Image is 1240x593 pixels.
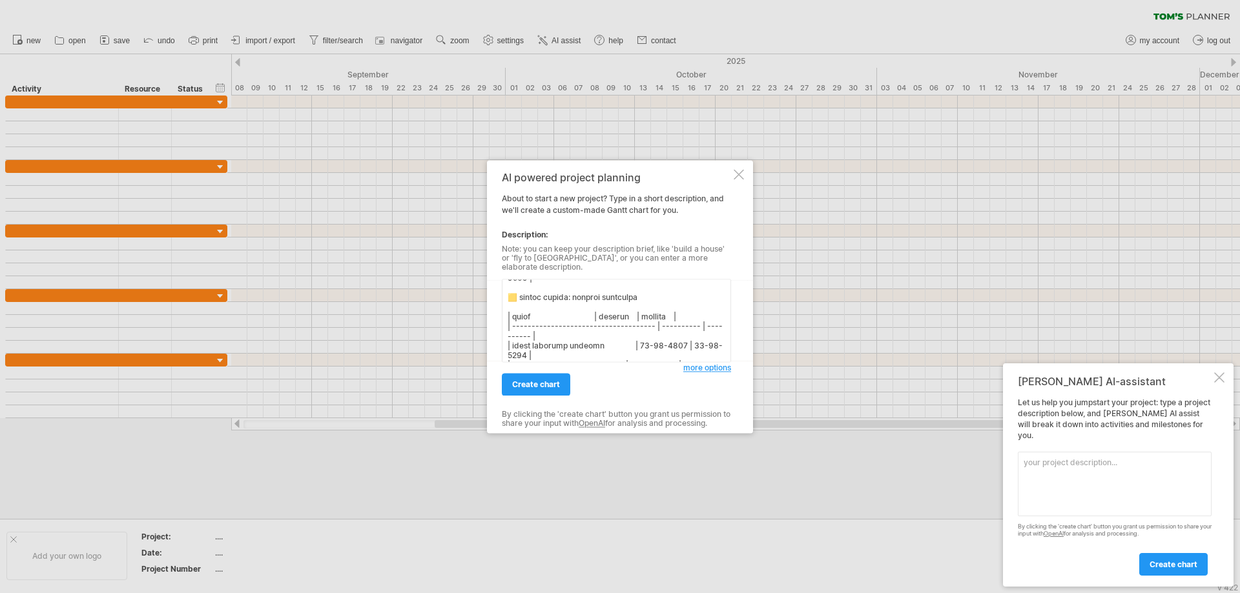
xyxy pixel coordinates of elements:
[502,373,570,396] a: create chart
[1018,397,1212,575] div: Let us help you jumpstart your project: type a project description below, and [PERSON_NAME] AI as...
[683,362,731,374] a: more options
[502,410,731,428] div: By clicking the 'create chart' button you grant us permission to share your input with for analys...
[579,419,605,428] a: OpenAI
[502,229,731,241] div: Description:
[512,379,560,389] span: create chart
[683,363,731,372] span: more options
[1044,530,1064,537] a: OpenAI
[502,172,731,183] div: AI powered project planning
[1018,523,1212,538] div: By clicking the 'create chart' button you grant us permission to share your input with for analys...
[1150,559,1197,569] span: create chart
[1018,375,1212,388] div: [PERSON_NAME] AI-assistant
[502,172,731,421] div: About to start a new project? Type in a short description, and we'll create a custom-made Gantt c...
[1139,553,1208,576] a: create chart
[502,245,731,272] div: Note: you can keep your description brief, like 'build a house' or 'fly to [GEOGRAPHIC_DATA]', or...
